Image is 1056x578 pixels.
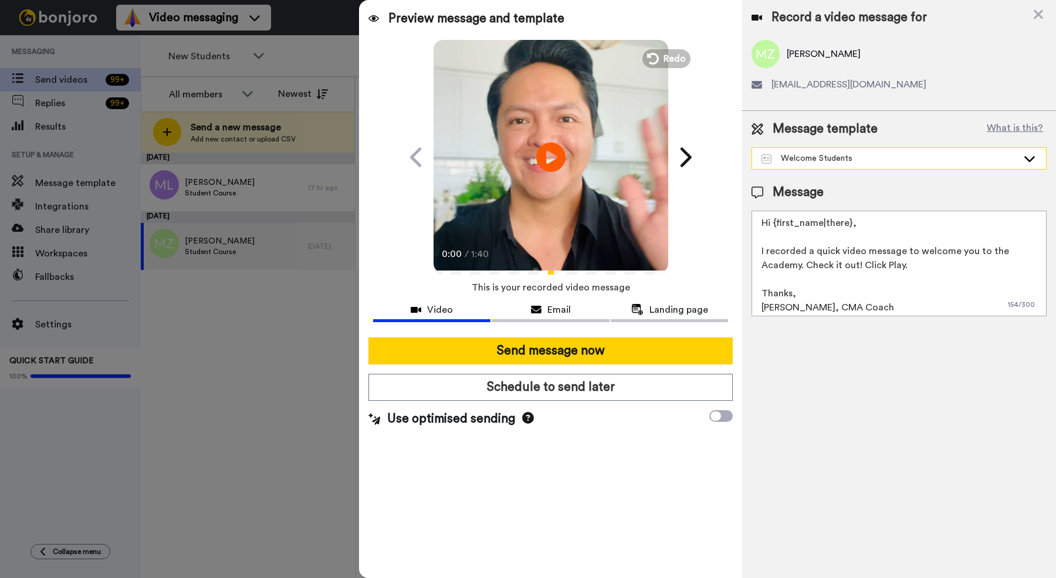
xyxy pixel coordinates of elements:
div: Welcome Students [761,153,1018,164]
span: 1:40 [471,247,492,261]
span: This is your recorded video message [472,275,630,300]
span: / [465,247,469,261]
span: [EMAIL_ADDRESS][DOMAIN_NAME] [771,77,926,92]
span: 0:00 [442,247,462,261]
span: Use optimised sending [387,410,515,428]
span: Message [773,184,824,201]
button: What is this? [983,120,1047,138]
button: Schedule to send later [368,374,733,401]
span: Landing page [649,303,708,317]
img: Message-temps.svg [761,154,771,164]
span: Message template [773,120,878,138]
button: Send message now [368,337,733,364]
span: Email [547,303,571,317]
textarea: Hi {first_name|there}, I recorded a quick video message to welcome you to the Academy. Check it o... [752,211,1047,316]
span: Video [427,303,453,317]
